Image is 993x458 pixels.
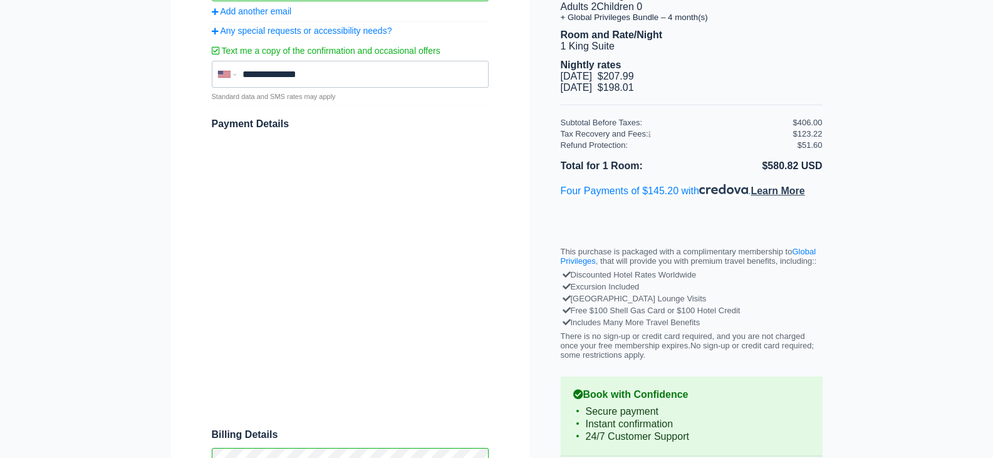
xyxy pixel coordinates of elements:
p: This purchase is packaged with a complimentary membership to , that will provide you with premium... [561,247,823,266]
div: Discounted Hotel Rates Worldwide [564,269,819,281]
p: There is no sign-up or credit card required, and you are not charged once your free membership ex... [561,331,823,360]
div: Tax Recovery and Fees: [561,129,793,138]
li: + Global Privileges Bundle – 4 month(s) [561,13,823,22]
p: Standard data and SMS rates may apply [212,93,489,100]
span: No sign-up or credit card required; some restrictions apply. [561,341,814,360]
div: [GEOGRAPHIC_DATA] Lounge Visits [564,293,819,304]
a: Add another email [212,6,489,16]
li: Adults 2 [561,1,823,13]
a: Global Privileges [561,247,816,266]
li: Secure payment [573,405,810,418]
b: Room and Rate/Night [561,29,663,40]
div: United States: +1 [213,62,239,86]
span: [DATE] $207.99 [561,71,634,81]
li: $580.82 USD [692,158,823,174]
div: Refund Protection: [561,140,798,150]
span: Learn More [751,185,804,196]
span: Billing Details [212,429,489,440]
a: Four Payments of $145.20 with.Learn More [561,185,805,196]
iframe: Secure payment input frame [209,135,491,415]
label: Text me a copy of the confirmation and occasional offers [212,41,489,61]
a: Any special requests or accessibility needs? [212,26,489,36]
span: Payment Details [212,118,289,129]
iframe: PayPal Message 1 [561,208,823,221]
div: Includes Many More Travel Benefits [564,316,819,328]
b: Book with Confidence [573,389,810,400]
div: $406.00 [793,118,823,127]
div: $51.60 [798,140,823,150]
div: Excursion Included [564,281,819,293]
li: Instant confirmation [573,418,810,430]
b: Nightly rates [561,60,621,70]
div: $123.22 [793,129,823,138]
li: Total for 1 Room: [561,158,692,174]
li: 1 King Suite [561,41,823,52]
span: Children 0 [596,1,642,12]
div: Subtotal Before Taxes: [561,118,793,127]
div: Free $100 Shell Gas Card or $100 Hotel Credit [564,304,819,316]
span: [DATE] $198.01 [561,82,634,93]
li: 24/7 Customer Support [573,430,810,443]
span: Four Payments of $145.20 with . [561,185,805,196]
